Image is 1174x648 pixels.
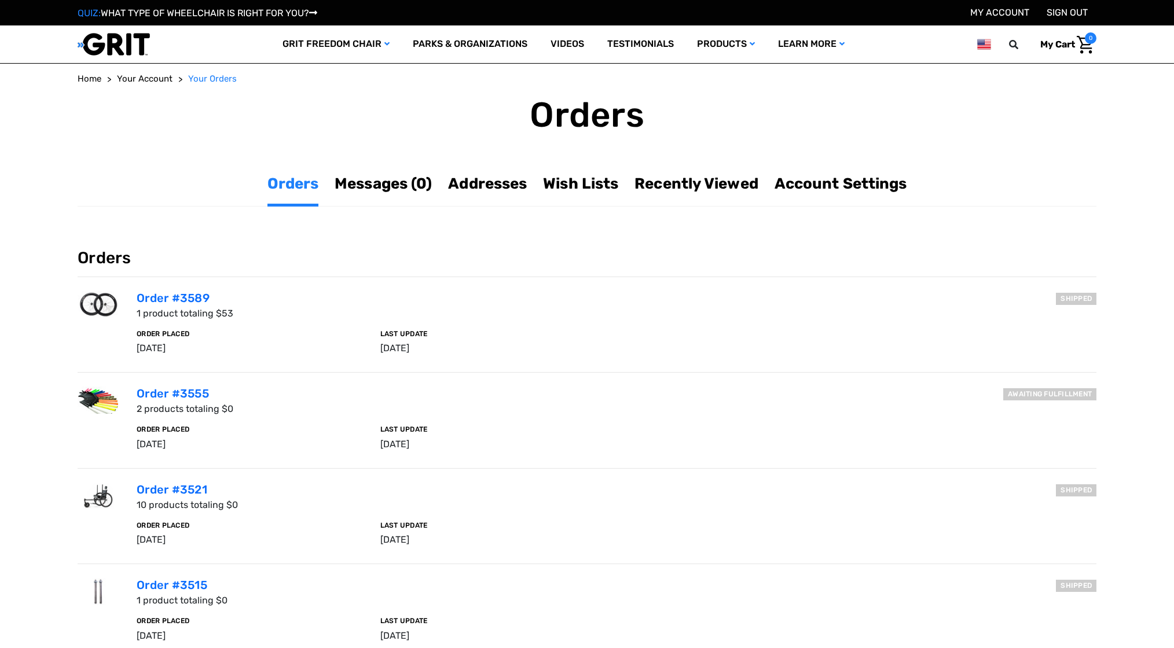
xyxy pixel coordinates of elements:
[137,534,166,545] span: [DATE]
[78,32,150,56] img: GRIT All-Terrain Wheelchair and Mobility Equipment
[137,578,207,592] a: Order #3515
[137,617,366,625] h6: Order Placed
[1040,39,1075,50] span: My Cart
[137,439,166,450] span: [DATE]
[137,402,1096,416] p: 2 products totaling $0
[539,25,596,63] a: Videos
[685,25,766,63] a: Products
[1047,7,1088,18] a: Sign out
[137,425,366,433] h6: Order Placed
[775,172,907,195] a: Account Settings
[1056,484,1096,496] h6: Shipped
[634,172,758,195] a: Recently Viewed
[78,291,118,318] img: GRIT Sand and Snow Wheels: pair of wider wheels for easier riding over loose terrain in GRIT Free...
[1014,32,1032,57] input: Search
[78,8,317,19] a: QUIZ:WHAT TYPE OF WHEELCHAIR IS RIGHT FOR YOU?
[137,483,207,496] a: Order #3521
[78,72,1096,86] nav: Breadcrumb
[596,25,685,63] a: Testimonials
[380,330,610,338] h6: Last Update
[137,386,209,400] a: Order #3555
[137,291,210,305] a: Order #3589
[380,343,409,354] span: [DATE]
[1077,36,1094,54] img: Cart
[977,37,991,51] img: us.png
[137,330,366,338] h6: Order Placed
[78,73,101,84] span: Home
[78,8,101,19] span: QUIZ:
[188,72,237,86] a: Your Orders
[766,25,856,63] a: Learn More
[380,439,409,450] span: [DATE]
[137,343,166,354] span: [DATE]
[1085,32,1096,44] span: 0
[1056,293,1096,305] h6: Shipped
[1032,32,1096,57] a: Cart with 0 items
[380,425,610,433] h6: Last Update
[380,521,610,529] h6: Last Update
[970,7,1029,18] a: Account
[78,578,118,605] img: GRIT Extra Axles: pair of stainless steel axles to use with extra set of wheels and all GRIT Free...
[137,594,1096,607] p: 1 product totaling $0
[117,73,173,84] span: Your Account
[117,72,173,86] a: Your Account
[543,172,618,195] a: Wish Lists
[78,72,101,86] a: Home
[1056,580,1096,592] h6: Shipped
[78,248,1096,278] h3: Orders
[137,498,1096,512] p: 10 products totaling $0
[1003,388,1096,400] h6: Awaiting fulfillment
[137,307,1096,321] p: 1 product totaling $53
[380,534,409,545] span: [DATE]
[335,172,432,195] a: Messages (0)
[380,630,409,641] span: [DATE]
[401,25,539,63] a: Parks & Organizations
[137,521,366,529] h6: Order Placed
[380,617,610,625] h6: Last Update
[78,94,1096,136] h1: Orders
[137,630,166,641] span: [DATE]
[448,172,527,195] a: Addresses
[188,73,237,84] span: Your Orders
[271,25,401,63] a: GRIT Freedom Chair
[267,172,319,195] a: Orders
